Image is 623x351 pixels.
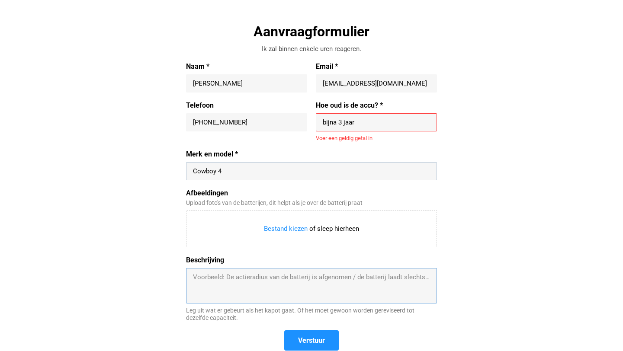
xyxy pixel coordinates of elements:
label: Hoe oud is de accu? * [316,101,437,110]
input: Email * [323,79,430,88]
label: Naam * [186,62,307,71]
div: Upload foto's van de batterijen, dit helpt als je over de batterij praat [186,199,437,207]
div: Voer een geldig getal in [316,135,437,142]
div: Aanvraagformulier [186,22,437,41]
label: Afbeeldingen [186,189,437,198]
input: Naam * [193,79,300,88]
input: +31 647493275 [193,118,300,127]
div: Ik zal binnen enkele uren reageren. [186,45,437,54]
label: Email * [316,62,437,71]
label: Telefoon [186,101,307,110]
button: Verstuur [284,330,339,351]
label: Beschrijving [186,256,437,265]
div: Leg uit wat er gebeurt als het kapot gaat. Of het moet gewoon worden gereviseerd tot dezelfde cap... [186,307,437,322]
span: Verstuur [298,336,325,345]
label: Merk en model * [186,150,437,159]
input: Merk en model * [193,167,430,175]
